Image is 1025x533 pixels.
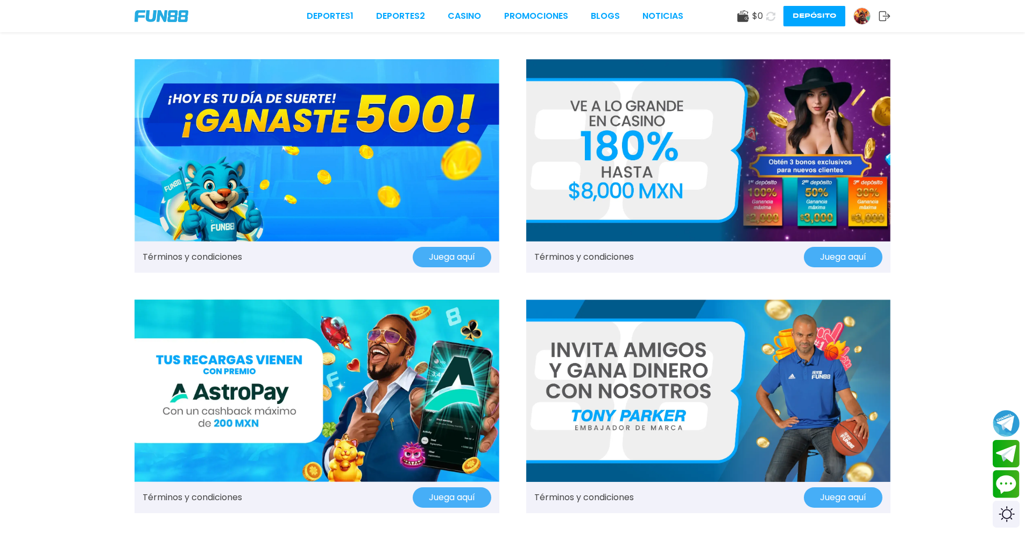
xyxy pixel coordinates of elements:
[526,59,891,241] img: Promo Banner
[413,247,491,267] button: Juega aquí
[993,409,1020,437] button: Join telegram channel
[993,501,1020,528] div: Switch theme
[854,8,870,24] img: Avatar
[526,300,891,482] img: Promo Banner
[135,59,499,241] img: Promo Banner
[143,251,242,264] a: Términos y condiciones
[534,251,634,264] a: Términos y condiciones
[307,10,354,23] a: Deportes1
[504,10,568,23] a: Promociones
[135,300,499,482] img: Promo Banner
[642,10,683,23] a: NOTICIAS
[804,247,882,267] button: Juega aquí
[135,10,188,22] img: Company Logo
[783,6,845,26] button: Depósito
[448,10,481,23] a: CASINO
[993,470,1020,498] button: Contact customer service
[534,491,634,504] a: Términos y condiciones
[804,487,882,508] button: Juega aquí
[853,8,879,25] a: Avatar
[143,491,242,504] a: Términos y condiciones
[993,440,1020,468] button: Join telegram
[591,10,620,23] a: BLOGS
[413,487,491,508] button: Juega aquí
[752,10,763,23] span: $ 0
[376,10,425,23] a: Deportes2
